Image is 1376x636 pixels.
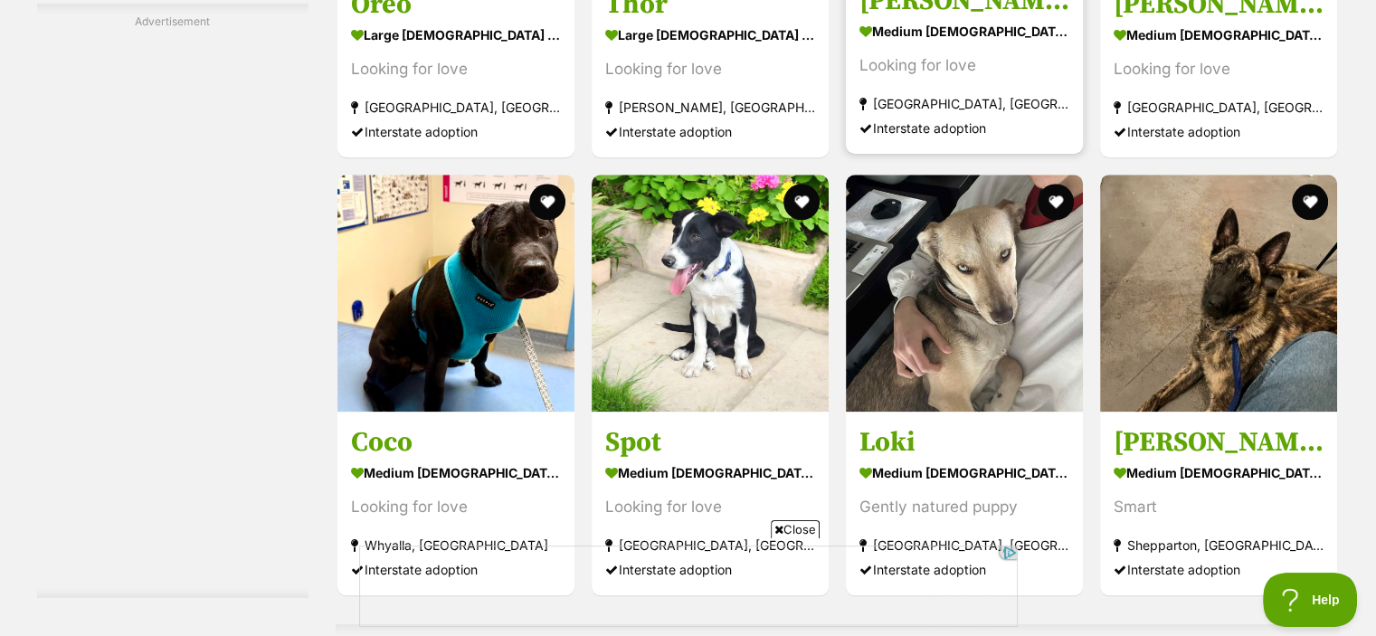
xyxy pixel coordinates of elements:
[783,184,820,220] button: favourite
[592,412,829,595] a: Spot medium [DEMOGRAPHIC_DATA] Dog Looking for love [GEOGRAPHIC_DATA], [GEOGRAPHIC_DATA] Intersta...
[351,495,561,519] div: Looking for love
[1100,175,1337,412] img: Jade - Dutch Shepherd Dog
[859,460,1069,486] strong: medium [DEMOGRAPHIC_DATA] Dog
[605,495,815,519] div: Looking for love
[337,412,574,595] a: Coco medium [DEMOGRAPHIC_DATA] Dog Looking for love Whyalla, [GEOGRAPHIC_DATA] Interstate adoption
[859,18,1069,44] strong: medium [DEMOGRAPHIC_DATA] Dog
[1114,533,1324,557] strong: Shepparton, [GEOGRAPHIC_DATA]
[605,460,815,486] strong: medium [DEMOGRAPHIC_DATA] Dog
[351,57,561,81] div: Looking for love
[605,95,815,119] strong: [PERSON_NAME], [GEOGRAPHIC_DATA]
[605,533,815,557] strong: [GEOGRAPHIC_DATA], [GEOGRAPHIC_DATA]
[859,495,1069,519] div: Gently natured puppy
[1038,184,1074,220] button: favourite
[846,175,1083,412] img: Loki - Australian Kelpie Dog
[1263,573,1358,627] iframe: Help Scout Beacon - Open
[859,91,1069,116] strong: [GEOGRAPHIC_DATA], [GEOGRAPHIC_DATA]
[605,57,815,81] div: Looking for love
[351,460,561,486] strong: medium [DEMOGRAPHIC_DATA] Dog
[351,95,561,119] strong: [GEOGRAPHIC_DATA], [GEOGRAPHIC_DATA]
[605,425,815,460] h3: Spot
[37,5,308,599] div: Advertisement
[351,425,561,460] h3: Coco
[1114,557,1324,582] div: Interstate adoption
[1114,119,1324,144] div: Interstate adoption
[1114,22,1324,48] strong: medium [DEMOGRAPHIC_DATA] Dog
[1114,425,1324,460] h3: [PERSON_NAME]
[37,38,308,581] iframe: Advertisement
[1293,184,1329,220] button: favourite
[859,533,1069,557] strong: [GEOGRAPHIC_DATA], [GEOGRAPHIC_DATA]
[1114,95,1324,119] strong: [GEOGRAPHIC_DATA], [GEOGRAPHIC_DATA]
[592,175,829,412] img: Spot - Border Collie Dog
[351,22,561,48] strong: large [DEMOGRAPHIC_DATA] Dog
[771,520,820,538] span: Close
[859,53,1069,78] div: Looking for love
[1114,57,1324,81] div: Looking for love
[1100,412,1337,595] a: [PERSON_NAME] medium [DEMOGRAPHIC_DATA] Dog Smart Shepparton, [GEOGRAPHIC_DATA] Interstate adoption
[351,119,561,144] div: Interstate adoption
[846,412,1083,595] a: Loki medium [DEMOGRAPHIC_DATA] Dog Gently natured puppy [GEOGRAPHIC_DATA], [GEOGRAPHIC_DATA] Inte...
[359,546,1018,627] iframe: Advertisement
[529,184,565,220] button: favourite
[859,116,1069,140] div: Interstate adoption
[1114,495,1324,519] div: Smart
[337,175,574,412] img: Coco - Shar Pei Dog
[1114,460,1324,486] strong: medium [DEMOGRAPHIC_DATA] Dog
[605,22,815,48] strong: large [DEMOGRAPHIC_DATA] Dog
[351,557,561,582] div: Interstate adoption
[351,533,561,557] strong: Whyalla, [GEOGRAPHIC_DATA]
[859,425,1069,460] h3: Loki
[605,119,815,144] div: Interstate adoption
